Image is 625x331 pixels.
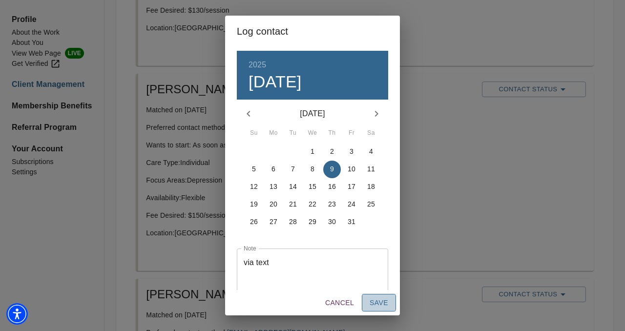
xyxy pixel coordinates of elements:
[304,143,321,161] button: 1
[304,161,321,178] button: 8
[367,164,375,174] p: 11
[304,213,321,231] button: 29
[311,146,314,156] p: 1
[369,146,373,156] p: 4
[321,294,358,312] button: Cancel
[252,164,256,174] p: 5
[304,128,321,138] span: We
[348,182,355,191] p: 17
[244,258,381,286] textarea: via text
[348,164,355,174] p: 10
[367,182,375,191] p: 18
[265,161,282,178] button: 6
[245,178,263,196] button: 12
[289,199,297,209] p: 21
[250,182,258,191] p: 12
[323,178,341,196] button: 16
[323,143,341,161] button: 2
[249,72,302,92] button: [DATE]
[245,128,263,138] span: Su
[323,161,341,178] button: 9
[348,217,355,227] p: 31
[343,161,360,178] button: 10
[343,128,360,138] span: Fr
[309,199,316,209] p: 22
[362,196,380,213] button: 25
[270,217,277,227] p: 27
[348,199,355,209] p: 24
[328,182,336,191] p: 16
[291,164,295,174] p: 7
[311,164,314,174] p: 8
[265,196,282,213] button: 20
[284,161,302,178] button: 7
[304,178,321,196] button: 15
[245,213,263,231] button: 26
[370,297,388,309] span: Save
[284,196,302,213] button: 21
[284,128,302,138] span: Tu
[343,213,360,231] button: 31
[343,143,360,161] button: 3
[362,128,380,138] span: Sa
[362,143,380,161] button: 4
[323,196,341,213] button: 23
[245,161,263,178] button: 5
[270,182,277,191] p: 13
[323,128,341,138] span: Th
[271,164,275,174] p: 6
[284,213,302,231] button: 28
[362,161,380,178] button: 11
[350,146,354,156] p: 3
[249,58,266,72] button: 2025
[270,199,277,209] p: 20
[323,213,341,231] button: 30
[343,178,360,196] button: 17
[265,178,282,196] button: 13
[250,217,258,227] p: 26
[245,196,263,213] button: 19
[343,196,360,213] button: 24
[304,196,321,213] button: 22
[367,199,375,209] p: 25
[328,199,336,209] p: 23
[237,23,388,39] h2: Log contact
[284,178,302,196] button: 14
[330,164,334,174] p: 9
[260,108,365,120] p: [DATE]
[362,178,380,196] button: 18
[6,303,28,325] div: Accessibility Menu
[325,297,354,309] span: Cancel
[265,213,282,231] button: 27
[265,128,282,138] span: Mo
[309,217,316,227] p: 29
[328,217,336,227] p: 30
[250,199,258,209] p: 19
[289,182,297,191] p: 14
[309,182,316,191] p: 15
[289,217,297,227] p: 28
[330,146,334,156] p: 2
[362,294,396,312] button: Save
